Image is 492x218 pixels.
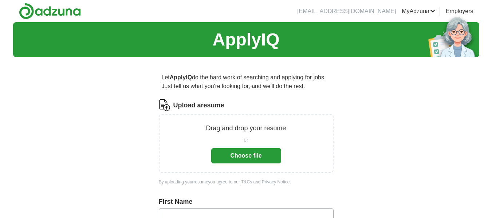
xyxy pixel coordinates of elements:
[206,123,286,133] p: Drag and drop your resume
[159,99,170,111] img: CV Icon
[159,197,334,207] label: First Name
[159,70,334,94] p: Let do the hard work of searching and applying for jobs. Just tell us what you're looking for, an...
[262,179,290,185] a: Privacy Notice
[19,3,81,19] img: Adzuna logo
[402,7,435,16] a: MyAdzuna
[446,7,473,16] a: Employers
[211,148,281,163] button: Choose file
[212,27,279,53] h1: ApplyIQ
[244,136,248,144] span: or
[173,100,224,110] label: Upload a resume
[170,74,192,80] strong: ApplyIQ
[297,7,396,16] li: [EMAIL_ADDRESS][DOMAIN_NAME]
[241,179,252,185] a: T&Cs
[159,179,334,185] div: By uploading your resume you agree to our and .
